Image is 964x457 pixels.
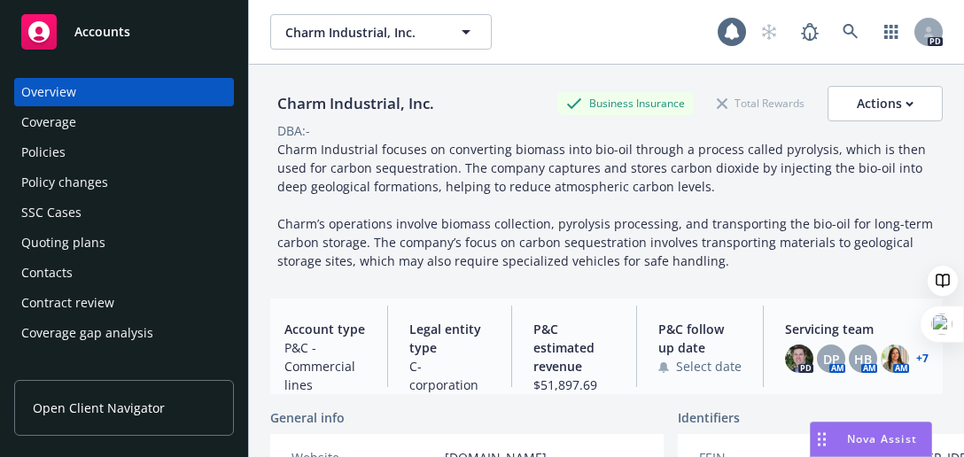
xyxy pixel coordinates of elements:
[277,121,310,140] div: DBA: -
[14,108,234,136] a: Coverage
[14,168,234,197] a: Policy changes
[678,408,740,427] span: Identifiers
[857,87,913,120] div: Actions
[270,92,441,115] div: Charm Industrial, Inc.
[33,399,165,417] span: Open Client Navigator
[785,345,813,373] img: photo
[14,7,234,57] a: Accounts
[21,108,76,136] div: Coverage
[557,92,694,114] div: Business Insurance
[533,376,615,394] span: $51,897.69
[21,138,66,167] div: Policies
[270,408,345,427] span: General info
[14,259,234,287] a: Contacts
[21,198,82,227] div: SSC Cases
[409,320,491,357] span: Legal entity type
[823,350,840,368] span: DP
[284,338,366,394] span: P&C - Commercial lines
[14,228,234,257] a: Quoting plans
[277,141,937,269] span: Charm Industrial focuses on converting biomass into bio-oil through a process called pyrolysis, w...
[74,25,130,39] span: Accounts
[874,14,909,50] a: Switch app
[21,289,114,317] div: Contract review
[811,422,833,456] div: Drag to move
[751,14,787,50] a: Start snowing
[21,319,153,347] div: Coverage gap analysis
[14,319,234,347] a: Coverage gap analysis
[847,431,917,446] span: Nova Assist
[708,92,813,114] div: Total Rewards
[21,168,108,197] div: Policy changes
[409,357,491,394] span: C-corporation
[854,350,872,368] span: HB
[881,345,909,373] img: photo
[21,228,105,257] div: Quoting plans
[676,357,742,376] span: Select date
[14,198,234,227] a: SSC Cases
[284,320,366,338] span: Account type
[270,14,492,50] button: Charm Industrial, Inc.
[533,320,615,376] span: P&C estimated revenue
[828,86,943,121] button: Actions
[810,422,932,457] button: Nova Assist
[833,14,868,50] a: Search
[14,289,234,317] a: Contract review
[785,320,929,338] span: Servicing team
[14,78,234,106] a: Overview
[916,353,929,364] a: +7
[792,14,828,50] a: Report a Bug
[14,138,234,167] a: Policies
[285,23,439,42] span: Charm Industrial, Inc.
[21,259,73,287] div: Contacts
[21,78,76,106] div: Overview
[658,320,742,357] span: P&C follow up date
